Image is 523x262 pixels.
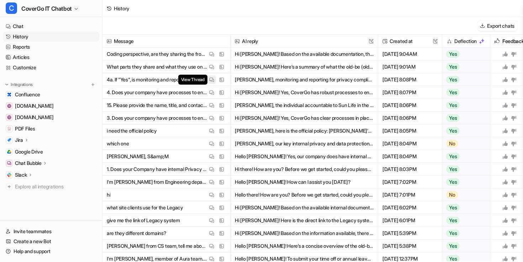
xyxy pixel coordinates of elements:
[107,201,183,214] p: what site clients use for the Legacy
[107,137,129,150] p: which one
[442,176,486,188] button: Yes
[3,182,99,192] a: Explore all integrations
[107,163,207,176] p: 1. Does your Company have internal Privacy Policy(ies) that set out how your organization collect...
[447,178,459,186] span: Yes
[178,75,207,85] span: View Thread
[107,176,207,188] p: I'm [PERSON_NAME] from Engineering department
[235,112,374,124] button: Hi [PERSON_NAME]! Yes, CoverGo has clear processes in place to ensure that personal information—i...
[235,73,374,86] button: [PERSON_NAME], monitoring and reporting for privacy compliance at CoverGo is handled by our Secur...
[447,217,459,224] span: Yes
[235,60,374,73] button: Hi [PERSON_NAME]! Here’s a summary of what the old-be (old backend/platform) and the new platform...
[381,227,439,240] span: [DATE] 5:39PM
[447,153,459,160] span: Yes
[3,42,99,52] a: Reports
[6,183,13,190] img: explore all integrations
[3,236,99,246] a: Create a new Bot
[381,240,439,252] span: [DATE] 5:38PM
[447,114,459,122] span: Yes
[107,48,207,60] p: Coding perspective, are they sharing the frontend repo?
[235,48,374,60] button: Hi [PERSON_NAME]! Based on the available documentation, there is no direct confirmation that the ...
[107,240,207,252] p: [PERSON_NAME] from CS team, tell me about old-be and new platform
[15,160,42,167] p: Chat Bubble
[15,114,53,121] span: [DOMAIN_NAME]
[442,150,486,163] button: Yes
[235,86,374,99] button: Hi [PERSON_NAME]! Yes, CoverGo has robust processes to ensure privacy compliance and to monitor a...
[7,138,11,142] img: Jira
[107,99,207,112] p: 15. Please provide the name, title, and contact information of the individual accountable to Sun ...
[7,127,11,131] img: PDF Files
[442,48,486,60] button: Yes
[235,150,374,163] button: Hello [PERSON_NAME]! Yes, our company does have internal privacy policies that outline how we col...
[447,191,458,198] span: No
[107,124,157,137] p: i need the official policy
[447,204,459,211] span: Yes
[3,63,99,73] a: Customize
[442,60,486,73] button: Yes
[233,35,375,48] span: AI reply
[381,35,439,48] span: Created at
[381,112,439,124] span: [DATE] 8:06PM
[447,76,459,83] span: Yes
[447,50,459,58] span: Yes
[442,86,486,99] button: Yes
[442,214,486,227] button: Yes
[381,201,439,214] span: [DATE] 6:02PM
[3,101,99,111] a: support.atlassian.com[DOMAIN_NAME]
[15,102,53,109] span: [DOMAIN_NAME]
[7,173,11,177] img: Slack
[381,214,439,227] span: [DATE] 6:01PM
[442,227,486,240] button: Yes
[447,63,459,70] span: Yes
[11,82,33,87] p: Integrations
[107,60,207,73] p: What parts they share and what they use on their own
[454,35,477,48] h2: Deflection
[235,99,374,112] button: [PERSON_NAME], the individual accountable to Sun Life in the event of a privacy breach or for any...
[105,35,227,48] span: Message
[3,124,99,134] a: PDF FilesPDF Files
[15,148,43,155] span: Google Drive
[3,21,99,31] a: Chat
[235,188,374,201] button: Hello there! How are you? Before we get started, could you please tell me your name (First Name +...
[7,150,11,154] img: Google Drive
[442,112,486,124] button: Yes
[447,242,459,250] span: Yes
[3,90,99,100] a: ConfluenceConfluence
[235,124,374,137] button: [PERSON_NAME], here is the official policy: [PERSON_NAME]’s “Data Protection at CoverGo” document...
[381,137,439,150] span: [DATE] 8:04PM
[107,214,180,227] p: give me the link of Legacy system
[381,150,439,163] span: [DATE] 8:04PM
[7,161,11,165] img: Chat Bubble
[15,91,40,98] span: Confluence
[6,2,17,14] span: C
[381,124,439,137] span: [DATE] 8:05PM
[235,201,374,214] button: Hi [PERSON_NAME]! Based on the available internal documentation, there isn’t a single public list...
[3,246,99,256] a: Help and support
[3,81,35,88] button: Integrations
[107,86,207,99] p: 4. Does your company have processes to ensure Privacy compliance, including monitoring compliance...
[381,163,439,176] span: [DATE] 8:03PM
[442,73,486,86] button: Yes
[442,99,486,112] button: Yes
[442,124,486,137] button: Yes
[447,89,459,96] span: Yes
[15,181,96,192] span: Explore all integrations
[447,127,459,134] span: Yes
[447,166,459,173] span: Yes
[447,102,459,109] span: Yes
[7,115,11,119] img: community.atlassian.com
[107,112,207,124] p: 3. Does your company have processes to ensure that the Personal Information is only provided to o...
[107,188,110,201] p: hi
[381,188,439,201] span: [DATE] 7:01PM
[4,82,9,87] img: expand menu
[381,60,439,73] span: [DATE] 9:01AM
[15,137,23,144] p: Jira
[3,112,99,122] a: community.atlassian.com[DOMAIN_NAME]
[15,171,27,178] p: Slack
[207,75,216,84] button: View Thread
[235,176,374,188] button: Hello [PERSON_NAME]! How can I assist you [DATE]?
[235,214,374,227] button: Hi [PERSON_NAME]! Here is the direct link to the Legacy system documentation and solution mapping...
[3,32,99,42] a: History
[107,150,169,163] p: [PERSON_NAME], S&amp;M
[114,5,130,12] div: History
[3,52,99,62] a: Articles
